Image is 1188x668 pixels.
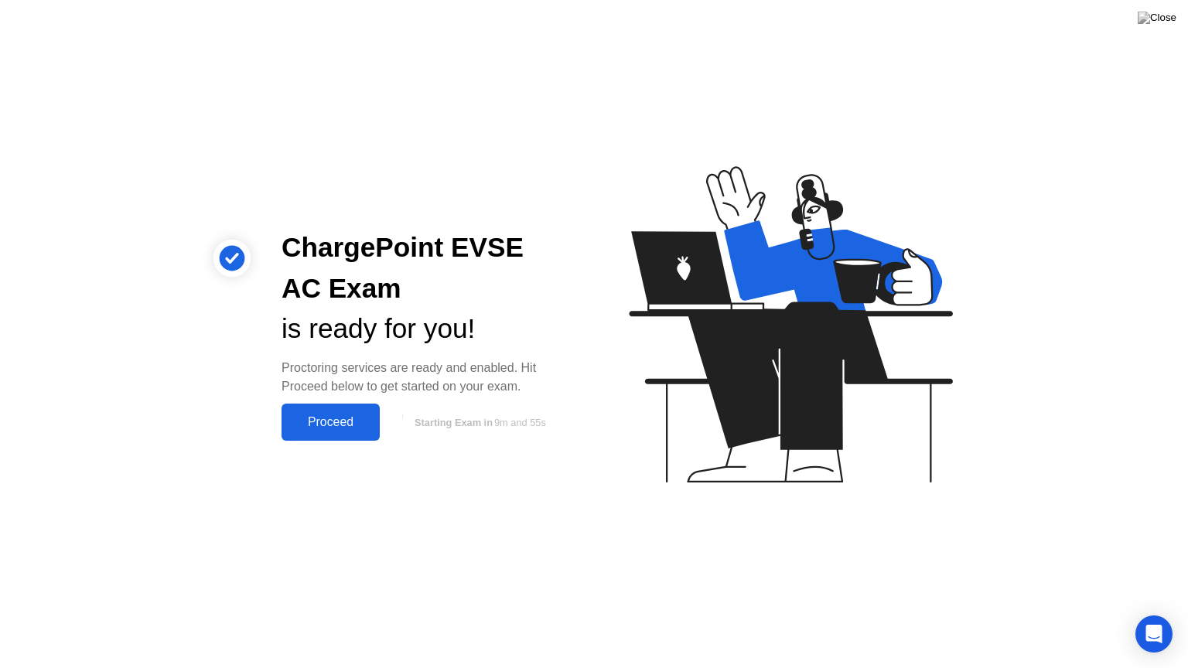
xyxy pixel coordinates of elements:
button: Starting Exam in9m and 55s [387,407,569,437]
button: Proceed [282,404,380,441]
div: is ready for you! [282,308,569,349]
div: Open Intercom Messenger [1135,615,1173,653]
div: ChargePoint EVSE AC Exam [282,227,569,309]
img: Close [1138,12,1176,24]
div: Proctoring services are ready and enabled. Hit Proceed below to get started on your exam. [282,359,569,396]
span: 9m and 55s [494,417,546,428]
div: Proceed [286,415,375,429]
